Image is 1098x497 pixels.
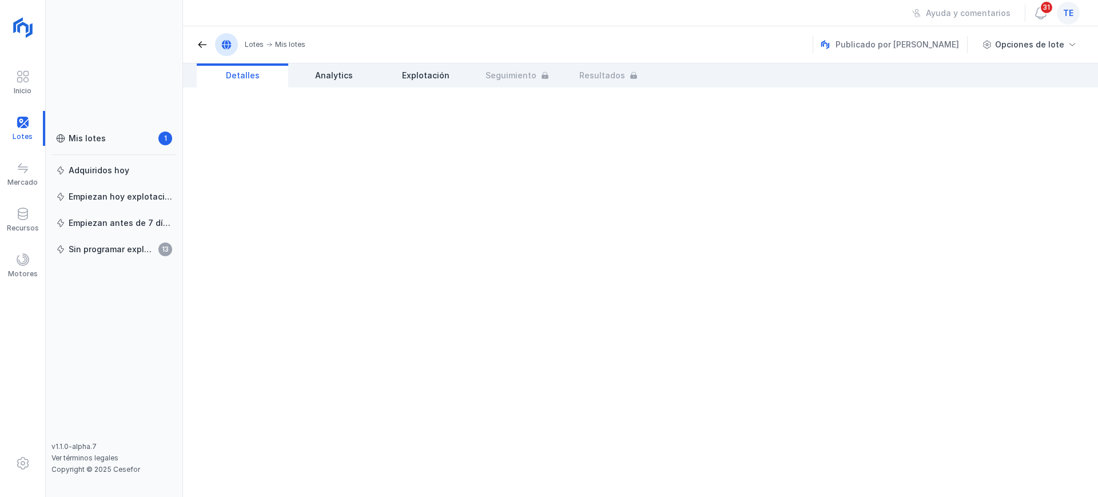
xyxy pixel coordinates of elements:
a: Analytics [288,63,380,88]
button: Ayuda y comentarios [905,3,1018,23]
span: Seguimiento [486,70,536,81]
span: 1 [158,132,172,145]
div: Publicado por [PERSON_NAME] [821,36,969,53]
a: Empiezan hoy explotación [51,186,177,207]
div: Empiezan hoy explotación [69,191,172,202]
div: Adquiridos hoy [69,165,129,176]
span: 13 [158,242,172,256]
div: v1.1.0-alpha.7 [51,442,177,451]
div: Lotes [245,40,264,49]
div: Opciones de lote [995,39,1064,50]
a: Sin programar explotación13 [51,239,177,260]
div: Ayuda y comentarios [926,7,1011,19]
span: 31 [1040,1,1053,14]
div: Copyright © 2025 Cesefor [51,465,177,474]
span: Analytics [315,70,353,81]
a: Mis lotes1 [51,128,177,149]
div: Empiezan antes de 7 días [69,217,172,229]
div: Motores [8,269,38,279]
a: Explotación [380,63,471,88]
a: Adquiridos hoy [51,160,177,181]
a: Resultados [563,63,654,88]
a: Ver términos legales [51,454,118,462]
img: logoRight.svg [9,13,37,42]
span: Resultados [579,70,625,81]
div: Mis lotes [69,133,106,144]
a: Seguimiento [471,63,563,88]
div: Inicio [14,86,31,96]
a: Empiezan antes de 7 días [51,213,177,233]
div: Mis lotes [275,40,305,49]
div: Recursos [7,224,39,233]
a: Detalles [197,63,288,88]
span: Detalles [226,70,260,81]
span: te [1063,7,1073,19]
div: Sin programar explotación [69,244,155,255]
span: Explotación [402,70,449,81]
div: Mercado [7,178,38,187]
img: nemus.svg [821,40,830,49]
